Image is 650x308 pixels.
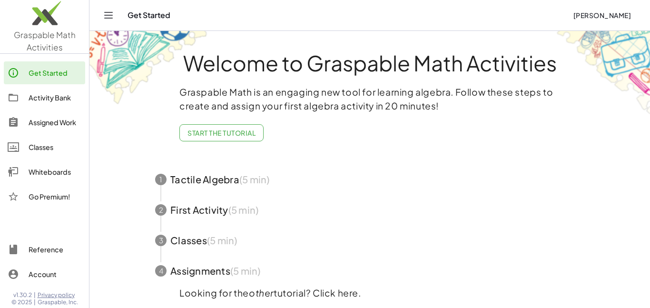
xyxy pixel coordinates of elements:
button: 1Tactile Algebra(5 min) [144,164,596,195]
button: Toggle navigation [101,8,116,23]
span: v1.30.2 [13,291,32,299]
p: Graspable Math is an engaging new tool for learning algebra. Follow these steps to create and ass... [179,85,560,113]
div: Reference [29,244,81,255]
a: Get Started [4,61,85,84]
em: other [249,287,274,298]
a: Account [4,263,85,286]
div: Activity Bank [29,92,81,103]
div: Assigned Work [29,117,81,128]
div: Whiteboards [29,166,81,178]
div: 1 [155,174,167,185]
button: 4Assignments(5 min) [144,256,596,286]
a: Assigned Work [4,111,85,134]
div: Classes [29,141,81,153]
span: Start the Tutorial [187,129,256,137]
span: Graspable Math Activities [14,30,76,52]
button: 2First Activity(5 min) [144,195,596,225]
button: [PERSON_NAME] [565,7,639,24]
a: Classes [4,136,85,159]
span: | [34,298,36,306]
div: Account [29,268,81,280]
div: 4 [155,265,167,277]
p: Looking for the tutorial? Click here. [179,286,560,300]
div: Go Premium! [29,191,81,202]
div: 3 [155,235,167,246]
div: 2 [155,204,167,216]
span: | [34,291,36,299]
div: Get Started [29,67,81,79]
button: Start the Tutorial [179,124,264,141]
span: [PERSON_NAME] [573,11,631,20]
a: Activity Bank [4,86,85,109]
a: Privacy policy [38,291,78,299]
a: Reference [4,238,85,261]
span: © 2025 [11,298,32,306]
img: get-started-bg-ul-Ceg4j33I.png [89,30,208,106]
a: Whiteboards [4,160,85,183]
h1: Welcome to Graspable Math Activities [138,52,602,74]
button: 3Classes(5 min) [144,225,596,256]
span: Graspable, Inc. [38,298,78,306]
